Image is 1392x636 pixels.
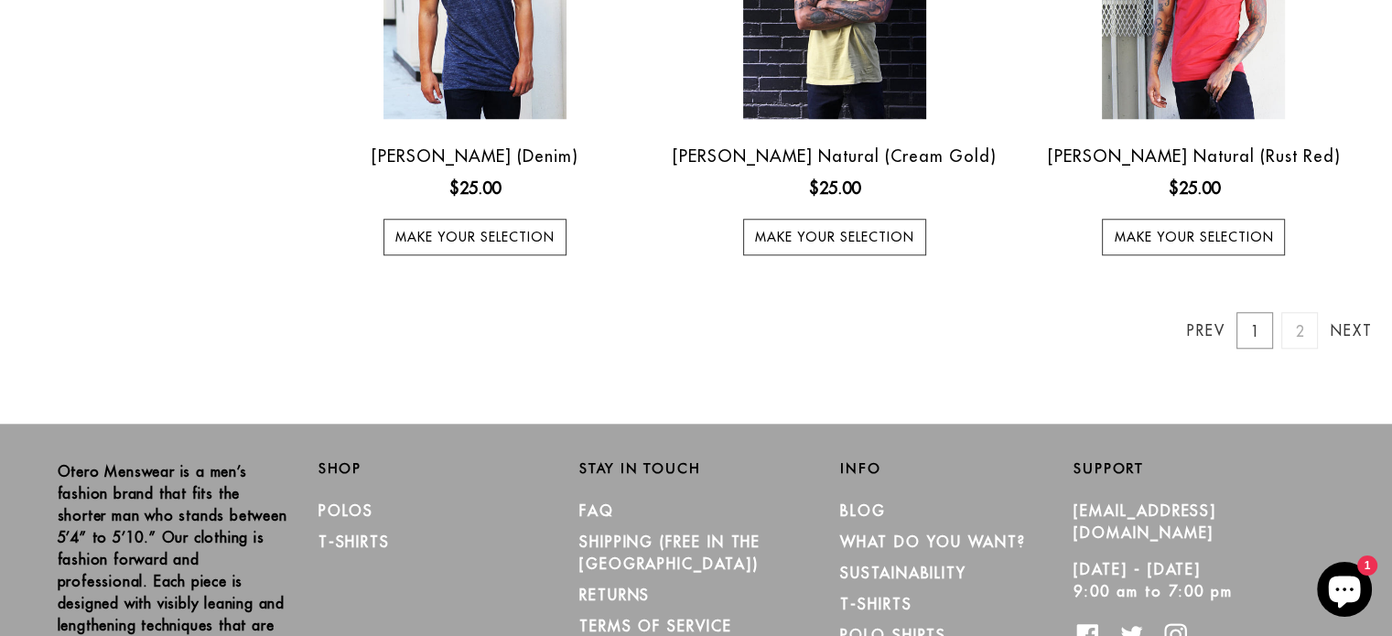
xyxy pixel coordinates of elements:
[579,617,732,635] a: TERMS OF SERVICE
[840,460,1074,477] h2: Info
[840,595,912,613] a: T-Shirts
[840,501,886,520] a: Blog
[840,533,1026,551] a: What Do You Want?
[383,219,567,255] a: Make your selection
[809,176,860,200] ins: $25.00
[579,460,813,477] h2: Stay in Touch
[1074,501,1216,542] a: [EMAIL_ADDRESS][DOMAIN_NAME]
[1047,146,1340,167] a: [PERSON_NAME] Natural (Rust Red)
[1102,219,1285,255] a: Make your selection
[1074,460,1334,477] h2: Support
[673,146,997,167] a: [PERSON_NAME] Natural (Cream Gold)
[579,586,650,604] a: RETURNS
[318,460,552,477] h2: Shop
[1074,558,1307,602] p: [DATE] - [DATE] 9:00 am to 7:00 pm
[579,501,614,520] a: FAQ
[372,146,578,167] a: [PERSON_NAME] (Denim)
[1168,176,1219,200] ins: $25.00
[743,219,926,255] a: Make your selection
[1311,562,1377,621] inbox-online-store-chat: Shopify online store chat
[1236,312,1273,349] a: 1
[579,533,761,573] a: SHIPPING (Free in the [GEOGRAPHIC_DATA])
[1281,312,1318,349] a: 2
[449,176,501,200] ins: $25.00
[318,533,390,551] a: T-Shirts
[318,501,374,520] a: Polos
[840,564,966,582] a: Sustainability
[1331,312,1367,349] a: Next
[1187,312,1224,349] a: Prev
